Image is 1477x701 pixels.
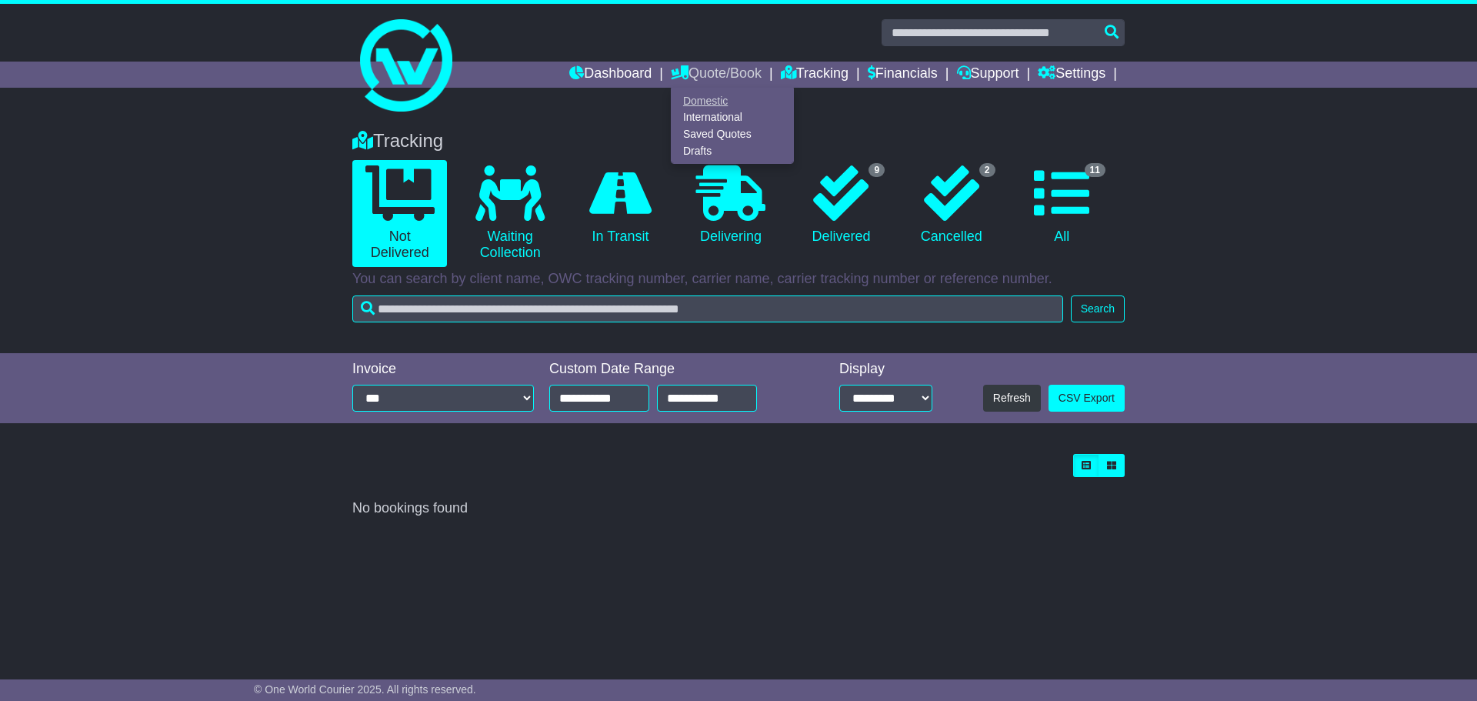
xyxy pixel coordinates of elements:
[569,62,652,88] a: Dashboard
[573,160,668,251] a: In Transit
[1015,160,1109,251] a: 11 All
[671,62,762,88] a: Quote/Book
[352,361,534,378] div: Invoice
[957,62,1019,88] a: Support
[839,361,932,378] div: Display
[672,92,793,109] a: Domestic
[672,126,793,143] a: Saved Quotes
[1049,385,1125,412] a: CSV Export
[781,62,849,88] a: Tracking
[352,500,1125,517] div: No bookings found
[1071,295,1125,322] button: Search
[1085,163,1105,177] span: 11
[869,163,885,177] span: 9
[345,130,1132,152] div: Tracking
[868,62,938,88] a: Financials
[979,163,995,177] span: 2
[352,271,1125,288] p: You can search by client name, OWC tracking number, carrier name, carrier tracking number or refe...
[904,160,999,251] a: 2 Cancelled
[794,160,889,251] a: 9 Delivered
[352,160,447,267] a: Not Delivered
[983,385,1041,412] button: Refresh
[462,160,557,267] a: Waiting Collection
[672,142,793,159] a: Drafts
[1038,62,1105,88] a: Settings
[672,109,793,126] a: International
[549,361,796,378] div: Custom Date Range
[254,683,476,696] span: © One World Courier 2025. All rights reserved.
[683,160,778,251] a: Delivering
[671,88,794,164] div: Quote/Book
